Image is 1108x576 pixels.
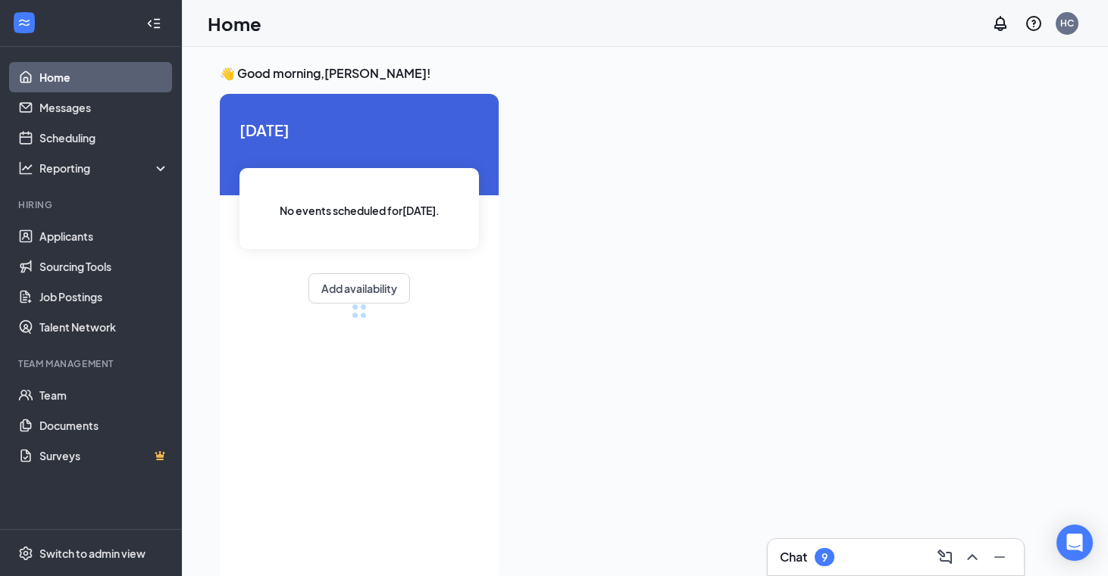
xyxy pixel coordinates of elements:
a: Documents [39,410,169,441]
span: [DATE] [239,118,479,142]
svg: WorkstreamLogo [17,15,32,30]
a: Scheduling [39,123,169,153]
button: ChevronUp [960,545,984,569]
svg: Settings [18,546,33,561]
div: Team Management [18,357,166,370]
h3: 👋 Good morning, [PERSON_NAME] ! [220,65,1070,82]
button: Add availability [308,273,410,304]
svg: Minimize [991,548,1009,566]
svg: ComposeMessage [936,548,954,566]
svg: Notifications [991,14,1009,33]
a: SurveysCrown [39,441,169,471]
div: HC [1060,17,1074,30]
a: Talent Network [39,312,169,342]
h3: Chat [780,549,807,565]
svg: Analysis [18,160,33,176]
div: Reporting [39,160,170,176]
svg: ChevronUp [963,548,981,566]
svg: QuestionInfo [1025,14,1043,33]
h1: Home [208,11,261,36]
button: Minimize [987,545,1012,569]
div: Switch to admin view [39,546,146,561]
div: loading meetings... [352,304,367,319]
span: No events scheduled for [DATE] . [280,202,440,219]
a: Sourcing Tools [39,251,169,282]
div: Hiring [18,198,166,211]
div: 9 [822,551,828,564]
button: ComposeMessage [933,545,957,569]
a: Home [39,62,169,92]
a: Team [39,380,169,410]
a: Job Postings [39,282,169,312]
a: Applicants [39,221,169,251]
svg: Collapse [146,16,161,31]
a: Messages [39,92,169,123]
div: Open Intercom Messenger [1056,525,1093,561]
